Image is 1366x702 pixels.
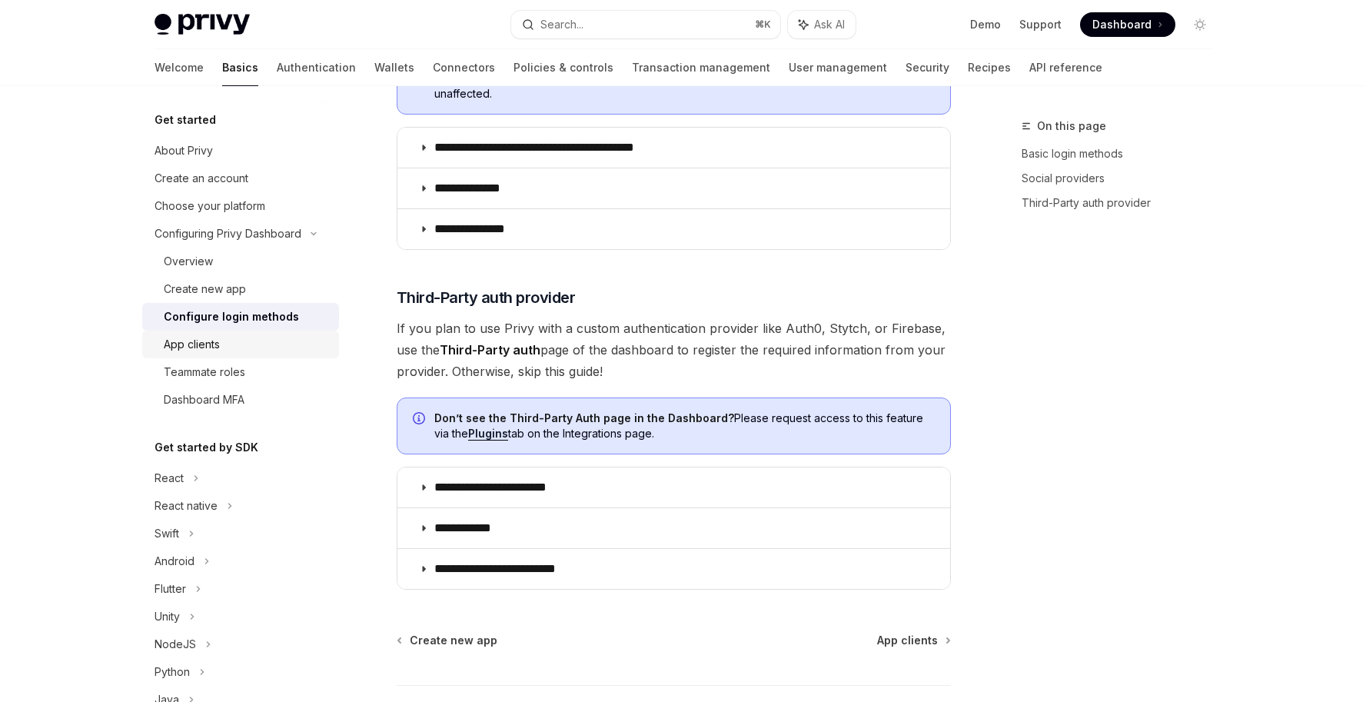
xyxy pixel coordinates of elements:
span: If you plan to use Privy with a custom authentication provider like Auth0, Stytch, or Firebase, u... [397,318,951,382]
span: On this page [1037,117,1106,135]
a: Security [906,49,949,86]
a: Create new app [142,275,339,303]
a: Plugins [468,427,508,441]
a: App clients [142,331,339,358]
div: Python [155,663,190,681]
a: Wallets [374,49,414,86]
a: Configure login methods [142,303,339,331]
div: App clients [164,335,220,354]
span: App clients [877,633,938,648]
h5: Get started by SDK [155,438,258,457]
h5: Get started [155,111,216,129]
a: Demo [970,17,1001,32]
div: Search... [540,15,583,34]
div: React [155,469,184,487]
div: Dashboard MFA [164,391,244,409]
a: Basics [222,49,258,86]
button: Ask AI [788,11,856,38]
a: Policies & controls [513,49,613,86]
div: Configure login methods [164,308,299,326]
svg: Info [413,412,428,428]
div: Android [155,552,194,571]
a: Dashboard MFA [142,386,339,414]
a: Create new app [398,633,497,648]
button: Search...⌘K [511,11,780,38]
div: Configuring Privy Dashboard [155,225,301,243]
a: Social providers [1022,166,1225,191]
span: Please request access to this feature via the tab on the Integrations page. [434,411,935,441]
div: Create new app [164,280,246,298]
a: Basic login methods [1022,141,1225,166]
a: Choose your platform [142,192,339,220]
a: Overview [142,248,339,275]
a: App clients [877,633,949,648]
div: NodeJS [155,635,196,654]
div: Choose your platform [155,197,265,215]
a: API reference [1029,49,1102,86]
div: Teammate roles [164,363,245,381]
div: About Privy [155,141,213,160]
a: Authentication [277,49,356,86]
img: light logo [155,14,250,35]
div: React native [155,497,218,515]
a: Teammate roles [142,358,339,386]
span: Create new app [410,633,497,648]
div: Swift [155,524,179,543]
a: About Privy [142,137,339,165]
div: Unity [155,607,180,626]
a: Welcome [155,49,204,86]
div: Overview [164,252,213,271]
strong: Third-Party auth [440,342,540,358]
a: Support [1019,17,1062,32]
span: Dashboard [1092,17,1152,32]
a: User management [789,49,887,86]
strong: Don’t see the Third-Party Auth page in the Dashboard? [434,411,734,424]
span: Ask AI [814,17,845,32]
a: Recipes [968,49,1011,86]
a: Connectors [433,49,495,86]
button: Toggle dark mode [1188,12,1212,37]
div: Flutter [155,580,186,598]
a: Dashboard [1080,12,1175,37]
a: Transaction management [632,49,770,86]
span: ⌘ K [755,18,771,31]
div: Create an account [155,169,248,188]
a: Third-Party auth provider [1022,191,1225,215]
span: Third-Party auth provider [397,287,576,308]
a: Create an account [142,165,339,192]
